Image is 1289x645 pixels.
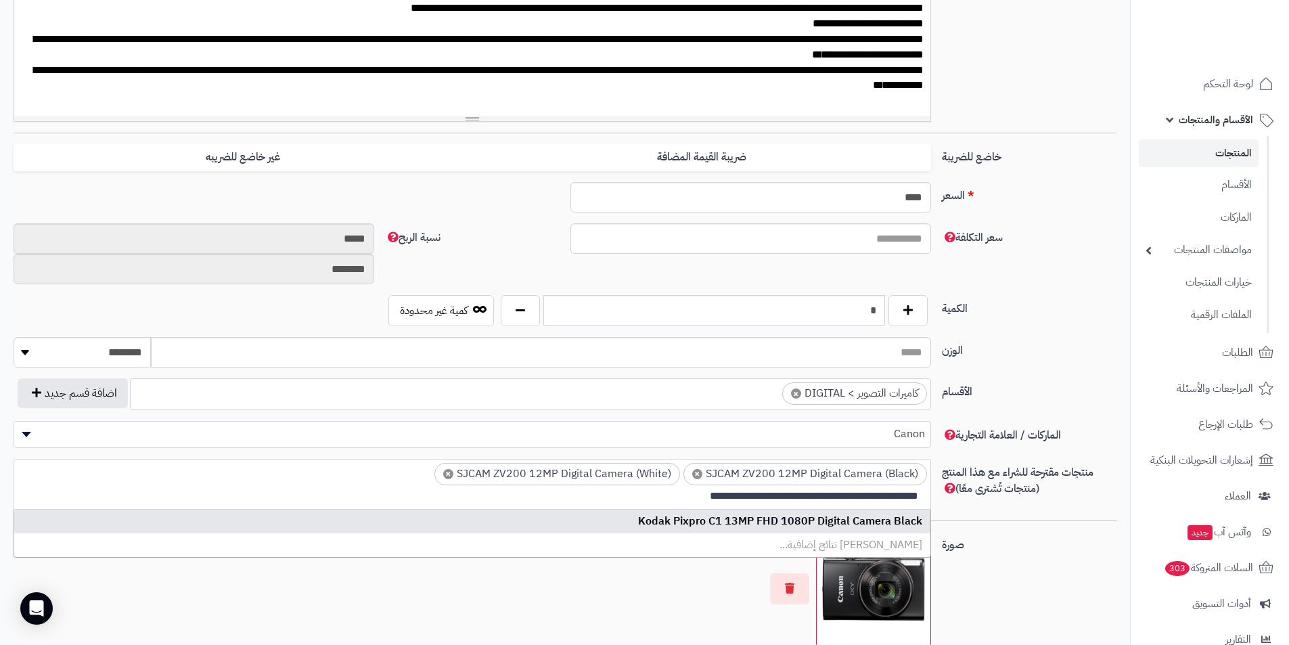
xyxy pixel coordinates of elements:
span: أدوات التسويق [1192,594,1251,613]
label: خاضع للضريبة [936,143,1122,165]
span: × [791,388,801,399]
li: [PERSON_NAME] نتائج إضافية... [14,533,930,557]
span: جديد [1188,525,1213,540]
label: الوزن [936,337,1122,359]
span: منتجات مقترحة للشراء مع هذا المنتج (منتجات تُشترى معًا) [942,464,1093,497]
span: × [443,469,453,479]
img: 9k= [822,537,925,640]
label: السعر [936,182,1122,204]
li: SJCAM ZV200 12MP Digital Camera (White) [434,463,680,485]
li: Kodak Pixpro C1 13MP FHD 1080P Digital Camera Black [14,510,930,533]
span: 303 [1165,561,1190,576]
span: نسبة الربح [385,229,440,246]
button: اضافة قسم جديد [18,378,128,408]
span: الطلبات [1222,343,1253,362]
label: الأقسام [936,378,1122,400]
a: الطلبات [1139,336,1281,369]
a: الأقسام [1139,171,1259,200]
span: السلات المتروكة [1164,558,1253,577]
a: مواصفات المنتجات [1139,236,1259,265]
span: سعر التكلفة [942,229,1003,246]
a: السلات المتروكة303 [1139,552,1281,584]
a: خيارات المنتجات [1139,268,1259,297]
span: العملاء [1225,487,1251,506]
a: وآتس آبجديد [1139,516,1281,548]
label: صورة [936,531,1122,553]
a: طلبات الإرجاع [1139,408,1281,441]
span: الأقسام والمنتجات [1179,110,1253,129]
span: لوحة التحكم [1203,74,1253,93]
a: الماركات [1139,203,1259,232]
span: الماركات / العلامة التجارية [942,427,1061,443]
li: SJCAM ZV200 12MP Digital Camera (Black) [683,463,927,485]
a: المنتجات [1139,139,1259,167]
a: الملفات الرقمية [1139,301,1259,330]
a: العملاء [1139,480,1281,512]
li: كاميرات التصوير > DIGITAL [782,382,927,405]
span: Canon [14,424,930,444]
span: × [692,469,702,479]
a: إشعارات التحويلات البنكية [1139,444,1281,476]
span: إشعارات التحويلات البنكية [1150,451,1253,470]
span: طلبات الإرجاع [1198,415,1253,434]
label: ضريبة القيمة المضافة [472,143,931,171]
span: Canon [14,421,931,448]
span: المراجعات والأسئلة [1177,379,1253,398]
span: وآتس آب [1186,522,1251,541]
a: لوحة التحكم [1139,68,1281,100]
label: الكمية [936,295,1122,317]
a: المراجعات والأسئلة [1139,372,1281,405]
label: غير خاضع للضريبه [14,143,472,171]
div: Open Intercom Messenger [20,592,53,625]
a: أدوات التسويق [1139,587,1281,620]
